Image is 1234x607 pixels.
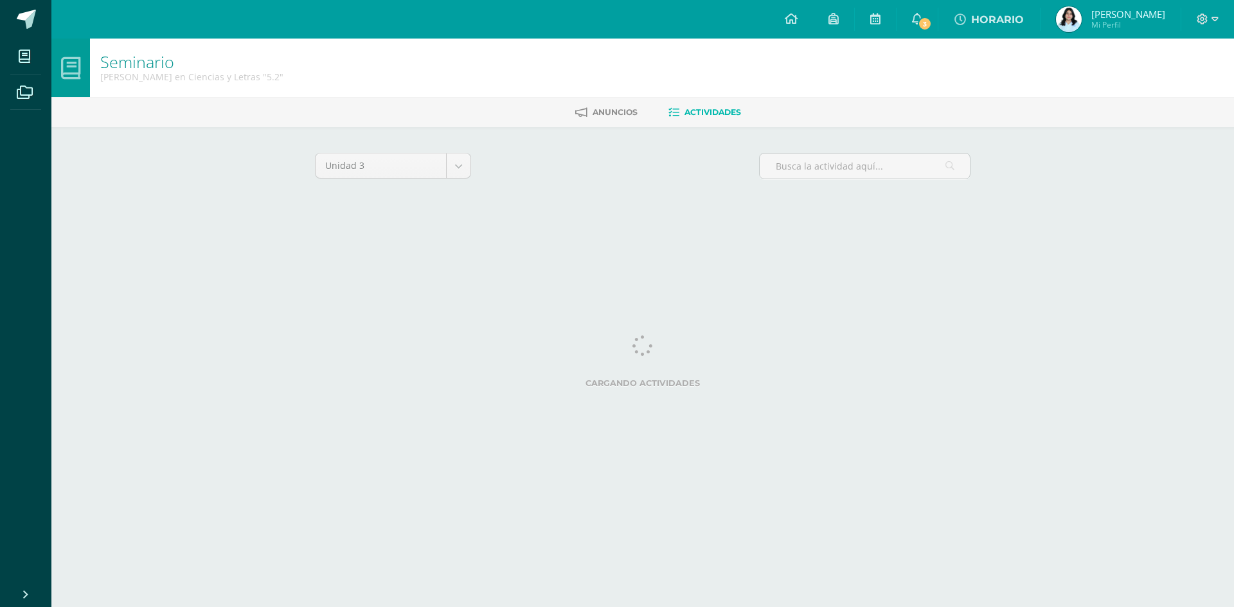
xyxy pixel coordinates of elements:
span: Mi Perfil [1091,19,1165,30]
span: Actividades [684,107,741,117]
span: HORARIO [971,13,1024,26]
label: Cargando actividades [315,378,970,388]
span: [PERSON_NAME] [1091,8,1165,21]
a: Seminario [100,51,174,73]
span: Unidad 3 [325,154,436,178]
a: Actividades [668,102,741,123]
input: Busca la actividad aquí... [760,154,970,179]
span: 3 [917,17,931,31]
div: Quinto Bachillerato en Ciencias y Letras '5.2' [100,71,283,83]
h1: Seminario [100,53,283,71]
img: 8941c685f54627b9152dc87756334bd9.png [1056,6,1082,32]
a: Unidad 3 [316,154,470,178]
a: Anuncios [575,102,638,123]
span: Anuncios [593,107,638,117]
